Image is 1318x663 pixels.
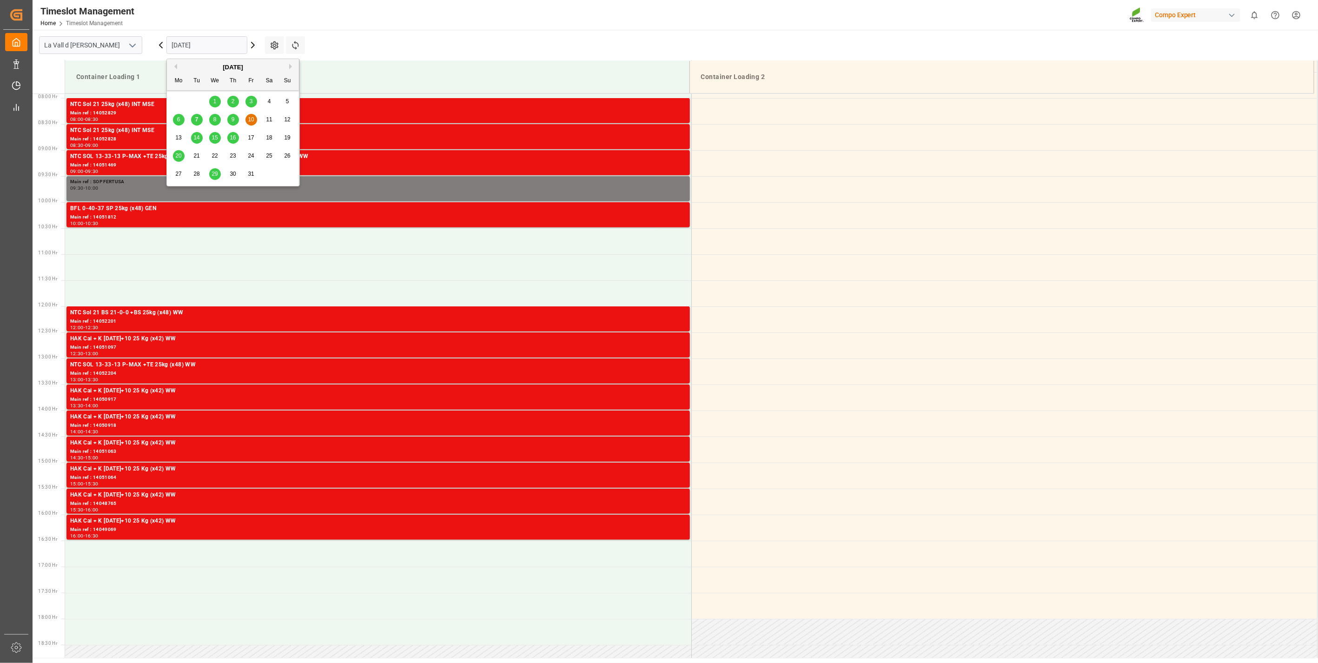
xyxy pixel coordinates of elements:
a: Home [40,20,56,27]
div: Compo Expert [1151,8,1240,22]
div: 16:00 [70,534,84,538]
input: DD.MM.YYYY [166,36,247,54]
div: Choose Saturday, October 18th, 2025 [264,132,275,144]
div: - [84,378,85,382]
div: 09:30 [85,169,99,173]
div: - [84,186,85,190]
span: 2 [232,98,235,105]
span: 19 [284,134,290,141]
div: - [84,169,85,173]
div: Choose Thursday, October 9th, 2025 [227,114,239,126]
span: 08:00 Hr [38,94,57,99]
span: 21 [193,152,199,159]
div: 16:00 [85,508,99,512]
div: 15:00 [85,456,99,460]
div: Choose Wednesday, October 29th, 2025 [209,168,221,180]
span: 15 [212,134,218,141]
div: Choose Thursday, October 2nd, 2025 [227,96,239,107]
div: Choose Friday, October 17th, 2025 [245,132,257,144]
span: 8 [213,116,217,123]
span: 16:00 Hr [38,511,57,516]
span: 1 [213,98,217,105]
span: 11:00 Hr [38,250,57,255]
div: Main ref : 14051063 [70,448,686,456]
div: HAK Cal + K [DATE]+10 25 Kg (x42) WW [70,438,686,448]
button: Next Month [289,64,295,69]
div: Main ref : 14052204 [70,370,686,378]
div: NTC SOL 13-33-13 P-MAX +TE 25kg (x48) WW;NTC Sol 21 Fe 21-0-0 +Fe 25kg (x48) WW [70,152,686,161]
div: 14:30 [70,456,84,460]
span: 17 [248,134,254,141]
div: Container Loading 2 [697,68,1306,86]
span: 18 [266,134,272,141]
div: - [84,508,85,512]
div: 10:30 [85,221,99,225]
div: 14:00 [70,430,84,434]
div: 13:30 [70,404,84,408]
div: Su [282,75,293,87]
span: 5 [286,98,289,105]
div: Choose Tuesday, October 14th, 2025 [191,132,203,144]
div: - [84,456,85,460]
div: Main ref : 14050918 [70,422,686,430]
input: Type to search/select [39,36,142,54]
div: Main ref : 14052201 [70,318,686,325]
div: Main ref : 14049069 [70,526,686,534]
span: 15:30 Hr [38,484,57,490]
div: HAK Cal + K [DATE]+10 25 Kg (x42) WW [70,517,686,526]
div: Choose Friday, October 31st, 2025 [245,168,257,180]
span: 18:30 Hr [38,641,57,646]
div: Choose Sunday, October 5th, 2025 [282,96,293,107]
span: 31 [248,171,254,177]
button: Compo Expert [1151,6,1244,24]
div: Choose Tuesday, October 7th, 2025 [191,114,203,126]
span: 24 [248,152,254,159]
span: 13:00 Hr [38,354,57,359]
div: Container Loading 1 [73,68,682,86]
span: 12:00 Hr [38,302,57,307]
div: Tu [191,75,203,87]
span: 30 [230,171,236,177]
div: Choose Monday, October 6th, 2025 [173,114,185,126]
button: Help Center [1265,5,1286,26]
div: 13:00 [85,351,99,356]
span: 14:30 Hr [38,432,57,438]
div: 12:30 [70,351,84,356]
div: Choose Sunday, October 26th, 2025 [282,150,293,162]
div: 13:30 [85,378,99,382]
div: Choose Saturday, October 4th, 2025 [264,96,275,107]
div: 10:00 [70,221,84,225]
div: Choose Monday, October 27th, 2025 [173,168,185,180]
span: 14 [193,134,199,141]
span: 26 [284,152,290,159]
span: 23 [230,152,236,159]
div: [DATE] [167,63,299,72]
div: - [84,143,85,147]
div: BFL 0-40-37 SP 25kg (x48) GEN [70,204,686,213]
div: Choose Tuesday, October 28th, 2025 [191,168,203,180]
div: Main ref : 14051469 [70,161,686,169]
div: Main ref : SOP FERTUSA [70,178,686,186]
div: Choose Saturday, October 11th, 2025 [264,114,275,126]
span: 09:00 Hr [38,146,57,151]
div: - [84,534,85,538]
div: 15:30 [85,482,99,486]
div: 09:00 [70,169,84,173]
div: 08:30 [70,143,84,147]
div: Timeslot Management [40,4,134,18]
span: 12:30 Hr [38,328,57,333]
div: NTC Sol 21 BS 21-0-0 +BS 25kg (x48) WW [70,308,686,318]
div: Choose Thursday, October 23rd, 2025 [227,150,239,162]
div: Main ref : 14048765 [70,500,686,508]
span: 3 [250,98,253,105]
div: HAK Cal + K [DATE]+10 25 Kg (x42) WW [70,412,686,422]
div: 14:00 [85,404,99,408]
div: - [84,325,85,330]
span: 27 [175,171,181,177]
div: 16:30 [85,534,99,538]
span: 14:00 Hr [38,406,57,411]
div: Choose Wednesday, October 1st, 2025 [209,96,221,107]
div: Choose Sunday, October 19th, 2025 [282,132,293,144]
div: month 2025-10 [170,93,297,183]
div: 08:30 [85,117,99,121]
